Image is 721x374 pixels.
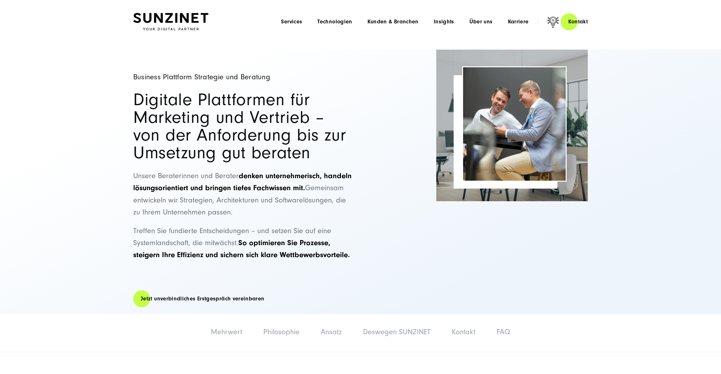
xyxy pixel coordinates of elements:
strong: denken unternehmerisch, handeln lösungsorientiert und bringen tiefes Fachwissen mit. [133,172,352,192]
a: Kontakt [561,13,595,31]
strong: So optimieren Sie Prozesse, steigern Ihre Effizienz und sichern sich klare Wettbewerbsvorteile. [133,238,350,259]
h2: Digitale Plattformen für Marketing und Vertrieb – von der Anforderung bis zur Umsetzung gut beraten [133,91,354,162]
a: Mehrwert [211,328,242,336]
a: Deswegen SUNZINET [363,328,431,336]
a: Services [281,19,302,25]
a: Karriere [508,19,529,25]
p: Treffen Sie fundierte Entscheidungen – und setzen Sie auf eine Systemlandschaft, die mitwächst. [133,225,354,261]
a: Kontakt [452,328,475,336]
img: SUNZINET Full Service Digital Agentur [133,13,208,31]
a: Insights [434,19,454,25]
p: Unsere Beraterinnen und Berater Gemeinsam entwickeln wir Strategien, Architekturen und Softwarelö... [133,170,354,219]
a: Jetzt unverbindliches Erstgespräch vereinbaren [133,290,272,308]
a: Ansatz [321,328,342,336]
img: Zwei Männer im Business-Umfeld sitzen nebeneinander, unterhalten sich lächelnd und schauen auf ei... [463,67,566,181]
a: Technologien [317,19,352,25]
img: Ein helles, modernes Büro mit weißem Mobiliar | Business Plattform Strategie und Beratung von SUN... [436,50,588,201]
a: FAQ [497,328,510,336]
a: Über uns [469,19,493,25]
h1: Business Plattform Strategie und Beratung [133,73,354,81]
a: Philosophie [263,328,300,336]
a: Kunden & Branchen [367,19,419,25]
